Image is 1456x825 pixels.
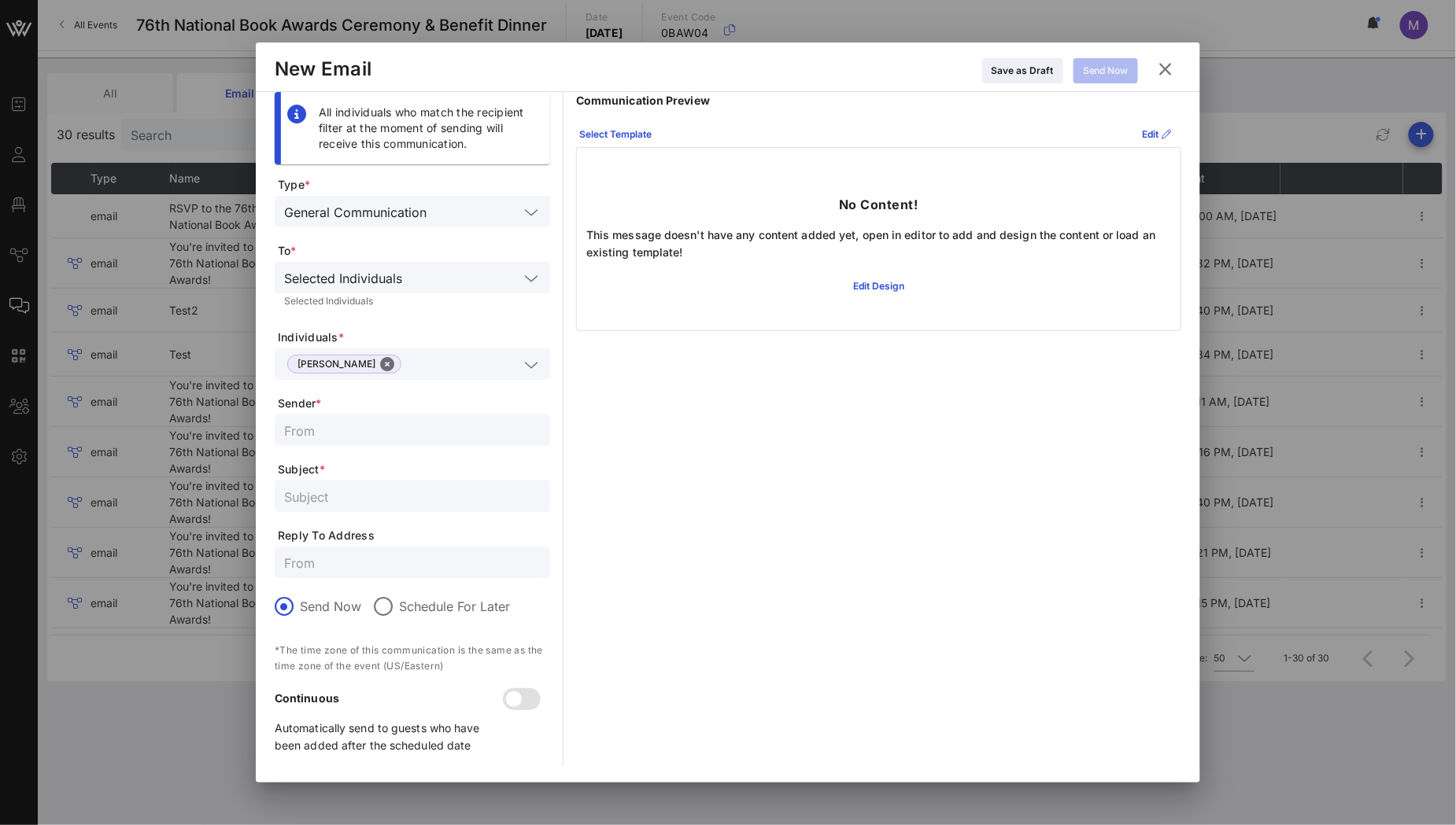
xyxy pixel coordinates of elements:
input: From [284,552,541,573]
button: Close [380,357,394,371]
button: Edit [1133,122,1181,147]
div: Selected Individuals [284,296,541,306]
p: This message doesn't have any content added yet, open in editor to add and design the content or ... [586,227,1171,261]
div: Edit [1143,127,1172,142]
span: To [278,243,550,259]
p: *The time zone of this communication is the same as the time zone of the event (US/Eastern) [275,643,550,674]
p: Automatically send to guests who have been added after the scheduled date [275,720,506,754]
div: Select Template [579,127,652,142]
span: Reply To Address [278,528,550,543]
div: Send Now [1083,63,1129,79]
span: Sender [278,396,550,411]
button: Select Template [570,122,661,147]
button: Send Now [1074,58,1138,83]
button: Edit Design [844,274,914,299]
button: Save as Draft [982,58,1063,83]
input: Subject [284,486,541,506]
input: From [284,420,541,440]
div: Edit Design [853,278,904,294]
label: Send Now [300,598,361,614]
span: Subject [278,462,550,477]
span: Type [278,177,550,193]
span: Individuals [278,330,550,345]
p: No Content! [839,195,918,214]
div: Selected Individuals [284,271,402,285]
label: Schedule For Later [399,598,510,614]
div: New Email [275,57,371,81]
div: General Communication [275,196,550,227]
div: All individuals who match the recipient filter at the moment of sending will receive this communi... [319,105,538,152]
div: Selected Individuals [275,262,550,293]
div: Save as Draft [992,63,1054,79]
div: General Communication [284,205,427,219]
p: Continuous [275,690,506,707]
span: [PERSON_NAME] [297,355,391,373]
p: Communication Preview [576,92,1181,109]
